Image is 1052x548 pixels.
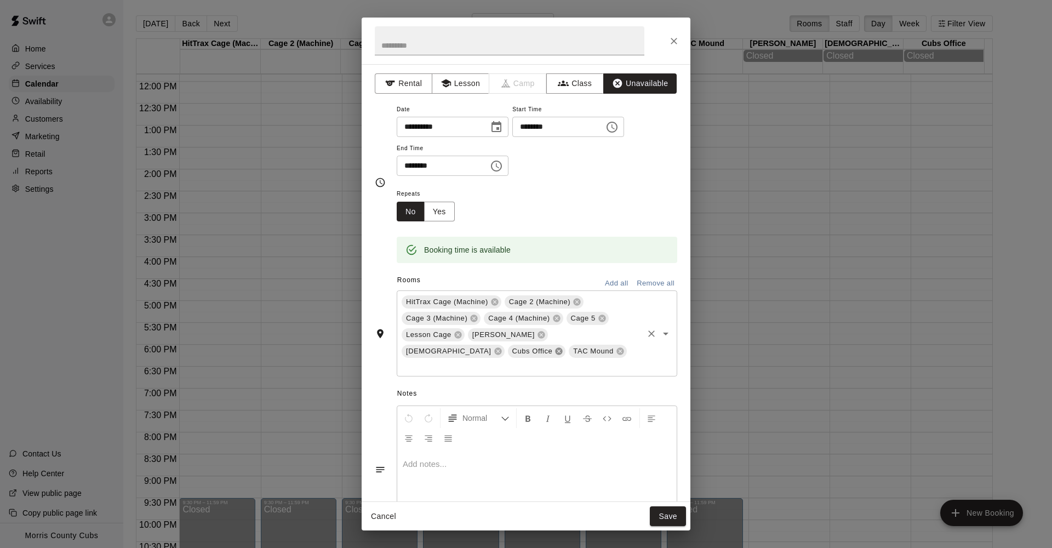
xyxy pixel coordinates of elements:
[642,408,661,428] button: Left Align
[546,73,604,94] button: Class
[603,73,677,94] button: Unavailable
[366,506,401,527] button: Cancel
[397,276,421,284] span: Rooms
[402,346,496,357] span: [DEMOGRAPHIC_DATA]
[539,408,557,428] button: Format Italics
[558,408,577,428] button: Format Underline
[634,275,677,292] button: Remove all
[512,102,624,117] span: Start Time
[375,73,432,94] button: Rental
[601,116,623,138] button: Choose time, selected time is 4:00 PM
[399,408,418,428] button: Undo
[508,346,557,357] span: Cubs Office
[567,313,600,324] span: Cage 5
[375,328,386,339] svg: Rooms
[485,155,507,177] button: Choose time, selected time is 9:30 PM
[397,102,508,117] span: Date
[489,73,547,94] span: Camps can only be created in the Services page
[419,408,438,428] button: Redo
[397,202,455,222] div: outlined button group
[402,295,501,309] div: HitTrax Cage (Machine)
[567,312,609,325] div: Cage 5
[664,31,684,51] button: Close
[519,408,538,428] button: Format Bold
[658,326,673,341] button: Open
[508,345,566,358] div: Cubs Office
[484,313,554,324] span: Cage 4 (Machine)
[505,295,584,309] div: Cage 2 (Machine)
[397,385,677,403] span: Notes
[462,413,501,424] span: Normal
[468,328,548,341] div: [PERSON_NAME]
[397,202,425,222] button: No
[402,296,493,307] span: HitTrax Cage (Machine)
[397,187,464,202] span: Repeats
[424,202,455,222] button: Yes
[439,428,458,448] button: Justify Align
[375,177,386,188] svg: Timing
[569,345,626,358] div: TAC Mound
[618,408,636,428] button: Insert Link
[402,313,472,324] span: Cage 3 (Machine)
[650,506,686,527] button: Save
[424,240,511,260] div: Booking time is available
[399,428,418,448] button: Center Align
[397,141,508,156] span: End Time
[484,312,563,325] div: Cage 4 (Machine)
[402,329,456,340] span: Lesson Cage
[569,346,618,357] span: TAC Mound
[578,408,597,428] button: Format Strikethrough
[402,312,481,325] div: Cage 3 (Machine)
[505,296,575,307] span: Cage 2 (Machine)
[598,408,616,428] button: Insert Code
[402,328,465,341] div: Lesson Cage
[599,275,634,292] button: Add all
[443,408,514,428] button: Formatting Options
[402,345,505,358] div: [DEMOGRAPHIC_DATA]
[644,326,659,341] button: Clear
[432,73,489,94] button: Lesson
[485,116,507,138] button: Choose date, selected date is Aug 30, 2025
[468,329,539,340] span: [PERSON_NAME]
[419,428,438,448] button: Right Align
[375,464,386,475] svg: Notes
